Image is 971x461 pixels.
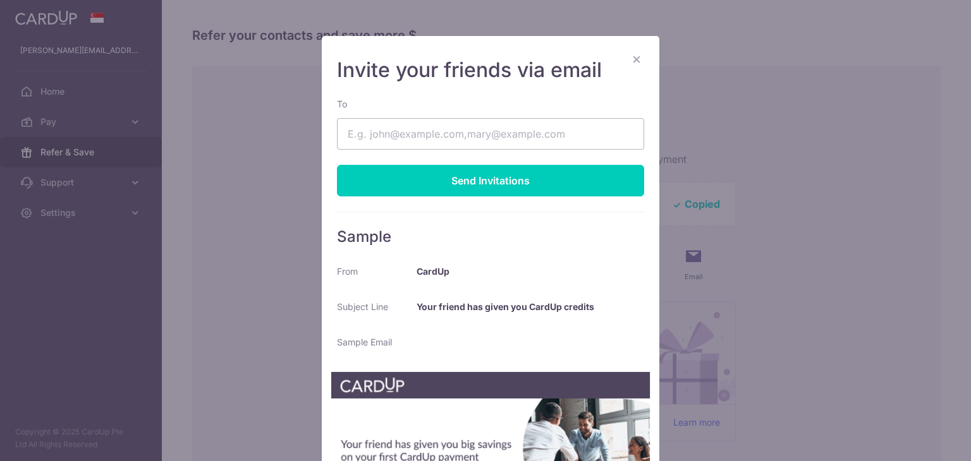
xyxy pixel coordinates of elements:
[337,265,358,278] label: From
[337,301,388,313] label: Subject Line
[337,336,392,349] label: Sample Email
[337,57,644,83] h4: Invite your friends via email
[337,98,347,111] label: To
[417,301,594,312] b: Your friend has given you CardUp credits
[417,266,449,277] b: CardUp
[337,118,644,150] input: E.g. john@example.com,mary@example.com
[629,51,644,66] button: ×
[337,165,644,196] div: Send Invitations
[337,227,644,246] h5: Sample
